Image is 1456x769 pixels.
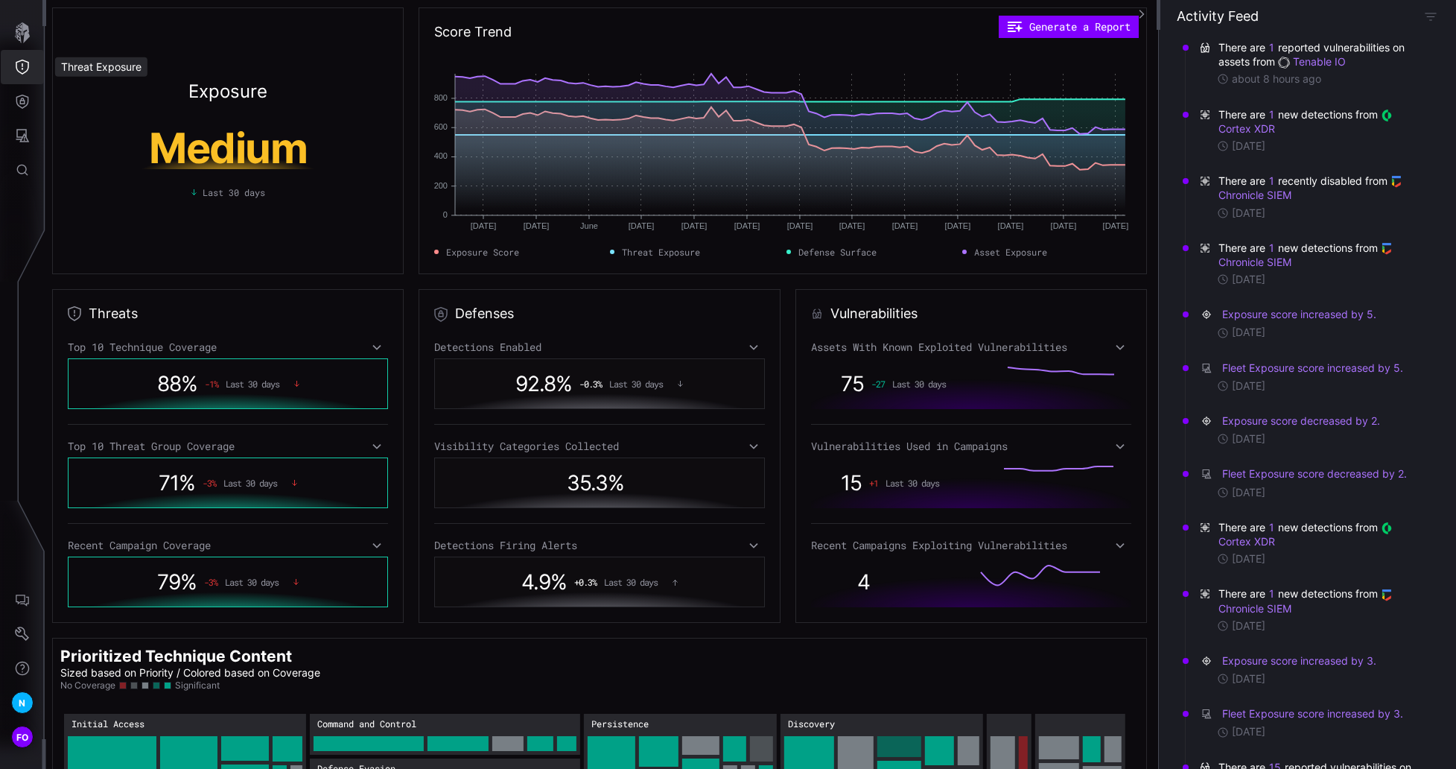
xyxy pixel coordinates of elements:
[1232,619,1265,633] time: [DATE]
[682,736,719,755] rect: Persistence → Persistence:Hijack Execution Flow: 21
[958,736,979,765] rect: Discovery → Discovery:System Network Connections Discovery: 20
[811,440,1131,453] div: Vulnerabilities Used in Campaigns
[811,341,1131,354] div: Assets With Known Exploited Vulnerabilities
[1218,107,1423,136] span: There are new detections from
[492,736,524,751] rect: Command and Control → Command and Control:Remote Access Tools: 27
[203,186,265,199] span: Last 30 days
[999,16,1139,38] button: Generate a Report
[527,736,553,751] rect: Command and Control → Command and Control:DNS: 23
[203,478,216,488] span: -3 %
[609,379,663,389] span: Last 30 days
[1278,55,1346,68] a: Tenable IO
[1268,107,1275,122] button: 1
[1039,736,1079,759] rect: Lateral Movement → Lateral Movement:Exploitation of Remote Services: 34
[574,577,597,587] span: + 0.3 %
[1218,521,1396,548] a: Cortex XDR
[1278,57,1290,69] img: Tenable
[205,379,218,389] span: -1 %
[1218,108,1396,135] a: Cortex XDR
[877,736,921,757] rect: Discovery → Discovery:System Owner/User Discovery: 28
[1083,736,1101,762] rect: Lateral Movement → Lateral Movement:Remote Services: 19
[515,371,572,396] span: 92.8 %
[433,151,447,160] text: 400
[557,736,576,751] rect: Command and Control → Command and Control:Protocol Tunneling: 18
[1232,672,1265,686] time: [DATE]
[1221,414,1381,428] button: Exposure score decreased by 2.
[442,210,447,219] text: 0
[734,221,760,230] text: [DATE]
[446,245,519,259] span: Exposure Score
[60,680,115,692] span: No Coverage
[944,221,970,230] text: [DATE]
[1221,466,1408,481] button: Fleet Exposure score decreased by 2.
[1232,206,1265,220] time: [DATE]
[157,569,197,595] span: 79 %
[1232,725,1265,738] time: [DATE]
[1381,522,1393,534] img: PaloAlto Cortex XDR
[1381,110,1393,121] img: PaloAlto Cortex XDR
[223,478,277,488] span: Last 30 days
[159,470,195,496] span: 71 %
[579,379,602,389] span: -0.3 %
[1221,654,1377,668] button: Exposure score increased by 3.
[886,478,939,488] span: Last 30 days
[1268,586,1275,601] button: 1
[1,686,44,720] button: N
[622,245,700,259] span: Threat Exposure
[68,341,388,354] div: Top 10 Technique Coverage
[1232,72,1321,86] time: about 8 hours ago
[1232,432,1265,446] time: [DATE]
[891,221,918,230] text: [DATE]
[204,577,217,587] span: -3 %
[839,221,865,230] text: [DATE]
[841,470,862,496] span: 15
[433,181,447,190] text: 200
[1232,486,1265,499] time: [DATE]
[811,539,1131,552] div: Recent Campaigns Exploiting Vulnerabilities
[89,305,138,323] h2: Threats
[226,379,279,389] span: Last 30 days
[1232,273,1265,286] time: [DATE]
[925,736,954,765] rect: Discovery → Discovery:Process Discovery: 26
[1218,241,1396,268] a: Chronicle SIEM
[310,714,580,755] rect: Command and Control: 206
[19,695,25,711] span: N
[871,379,885,389] span: -27
[225,577,279,587] span: Last 30 days
[830,305,918,323] h2: Vulnerabilities
[841,371,864,396] span: 75
[1218,587,1396,614] a: Chronicle SIEM
[1381,589,1393,601] img: Google Chronicle
[1390,176,1402,188] img: Google Chronicle
[314,736,424,751] rect: Command and Control → Command and Control:Ingress Tool Transfer: 88
[567,470,624,496] span: 35.3 %
[433,122,447,131] text: 600
[175,680,220,692] span: Significant
[580,221,598,230] text: June
[892,379,946,389] span: Last 30 days
[88,127,368,169] h1: Medium
[1381,243,1393,255] img: Google Chronicle
[1221,307,1377,322] button: Exposure score increased by 5.
[188,83,267,101] h2: Exposure
[604,577,658,587] span: Last 30 days
[1232,552,1265,566] time: [DATE]
[1268,40,1275,55] button: 1
[427,736,489,751] rect: Command and Control → Command and Control:Web Protocols: 50
[1104,736,1122,762] rect: Lateral Movement → Lateral Movement:SSH: 18
[1102,221,1128,230] text: [DATE]
[433,93,447,102] text: 800
[628,221,654,230] text: [DATE]
[68,539,388,552] div: Recent Campaign Coverage
[1268,520,1275,535] button: 1
[1232,139,1265,153] time: [DATE]
[786,221,813,230] text: [DATE]
[521,569,567,595] span: 4.9 %
[1232,326,1265,339] time: [DATE]
[869,478,878,488] span: + 1
[798,245,877,259] span: Defense Surface
[221,736,269,761] rect: Initial Access → Initial Access:External Remote Services: 34
[273,736,302,762] rect: Initial Access → Initial Access:Phishing: 23
[639,736,678,767] rect: Persistence → Persistence:External Remote Services: 34
[60,646,1139,666] h2: Prioritized Technique Content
